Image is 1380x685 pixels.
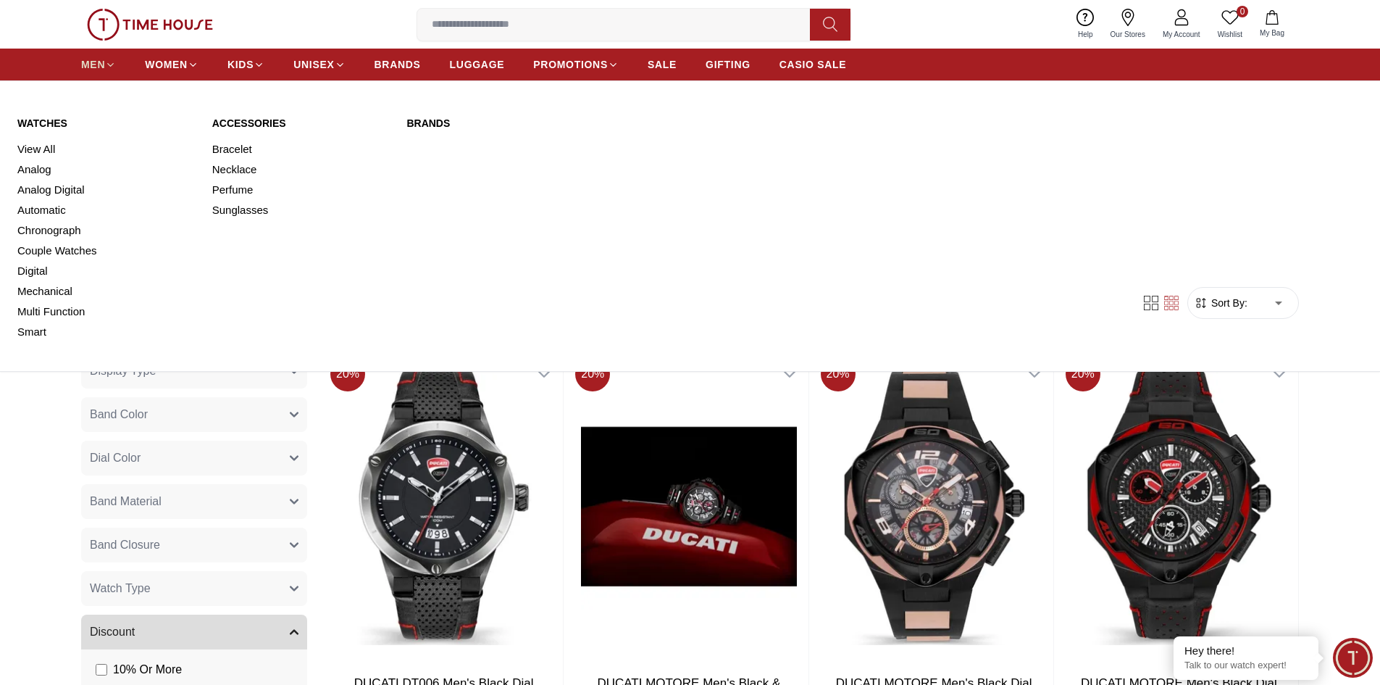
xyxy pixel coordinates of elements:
a: Digital [17,261,195,281]
span: 10 % Or More [113,661,182,678]
span: Watch Type [90,580,151,597]
button: Band Color [81,397,307,432]
img: ... [87,9,213,41]
a: Our Stores [1102,6,1154,43]
span: BRANDS [375,57,421,72]
span: SALE [648,57,677,72]
button: Band Material [81,484,307,519]
span: LUGGAGE [450,57,505,72]
span: Help [1072,29,1099,40]
span: Band Closure [90,536,160,554]
a: GIFTING [706,51,750,78]
a: PROMOTIONS [533,51,619,78]
a: Accessories [212,116,390,130]
img: DUCATI MOTORE Men's Black Dial Chronograph Watch - DTWGC2019004 [1060,351,1298,663]
a: SALE [648,51,677,78]
a: MEN [81,51,116,78]
img: DUCATI MOTORE Men's Black & Grey Dial Chronograph Watch - DTWGO0000308 [569,351,808,663]
img: DUCATI DT006 Men's Black Dial Analog Watch - DTWGB2019602 [325,351,563,663]
a: Necklace [212,159,390,180]
a: View All [17,139,195,159]
span: CASIO SALE [779,57,847,72]
a: 0Wishlist [1209,6,1251,43]
span: WOMEN [145,57,188,72]
span: Sort By: [1208,296,1247,310]
span: KIDS [227,57,254,72]
span: Our Stores [1105,29,1151,40]
span: 20 % [821,357,856,391]
span: Wishlist [1212,29,1248,40]
button: Sort By: [1194,296,1247,310]
span: My Account [1157,29,1206,40]
a: Mechanical [17,281,195,302]
div: Chat Widget [1333,638,1373,678]
span: GIFTING [706,57,750,72]
a: WOMEN [145,51,198,78]
img: Lee Cooper [503,139,587,223]
img: Slazenger [406,235,490,319]
img: Kenneth Scott [406,139,490,223]
span: 0 [1237,6,1248,17]
span: MEN [81,57,105,72]
p: Talk to our watch expert! [1184,660,1308,672]
img: Quantum [598,139,682,223]
a: Help [1069,6,1102,43]
span: 20 % [1066,357,1100,391]
a: Smart [17,322,195,342]
a: Watches [17,116,195,130]
a: Chronograph [17,220,195,241]
a: Analog [17,159,195,180]
a: Multi Function [17,302,195,322]
a: UNISEX [293,51,345,78]
a: Sunglasses [212,200,390,220]
a: Couple Watches [17,241,195,261]
button: Discount [81,615,307,649]
img: Tornado [694,139,778,223]
a: CASIO SALE [779,51,847,78]
img: DUCATI MOTORE Men's Black Dial Chronograph Watch - DTWGO0000306 [815,351,1053,663]
button: Watch Type [81,571,307,606]
span: Band Color [90,406,148,423]
a: Automatic [17,200,195,220]
span: UNISEX [293,57,334,72]
span: My Bag [1254,28,1290,38]
a: KIDS [227,51,264,78]
span: 20 % [330,357,365,391]
a: Bracelet [212,139,390,159]
button: Band Closure [81,528,307,562]
button: My Bag [1251,7,1293,41]
a: Brands [406,116,778,130]
a: Perfume [212,180,390,200]
span: PROMOTIONS [533,57,608,72]
a: Analog Digital [17,180,195,200]
span: 20 % [575,357,610,391]
a: BRANDS [375,51,421,78]
span: Dial Color [90,449,141,467]
span: Discount [90,623,135,641]
a: LUGGAGE [450,51,505,78]
input: 10% Or More [96,664,107,676]
button: Dial Color [81,441,307,476]
span: Band Material [90,493,162,510]
div: Hey there! [1184,644,1308,658]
